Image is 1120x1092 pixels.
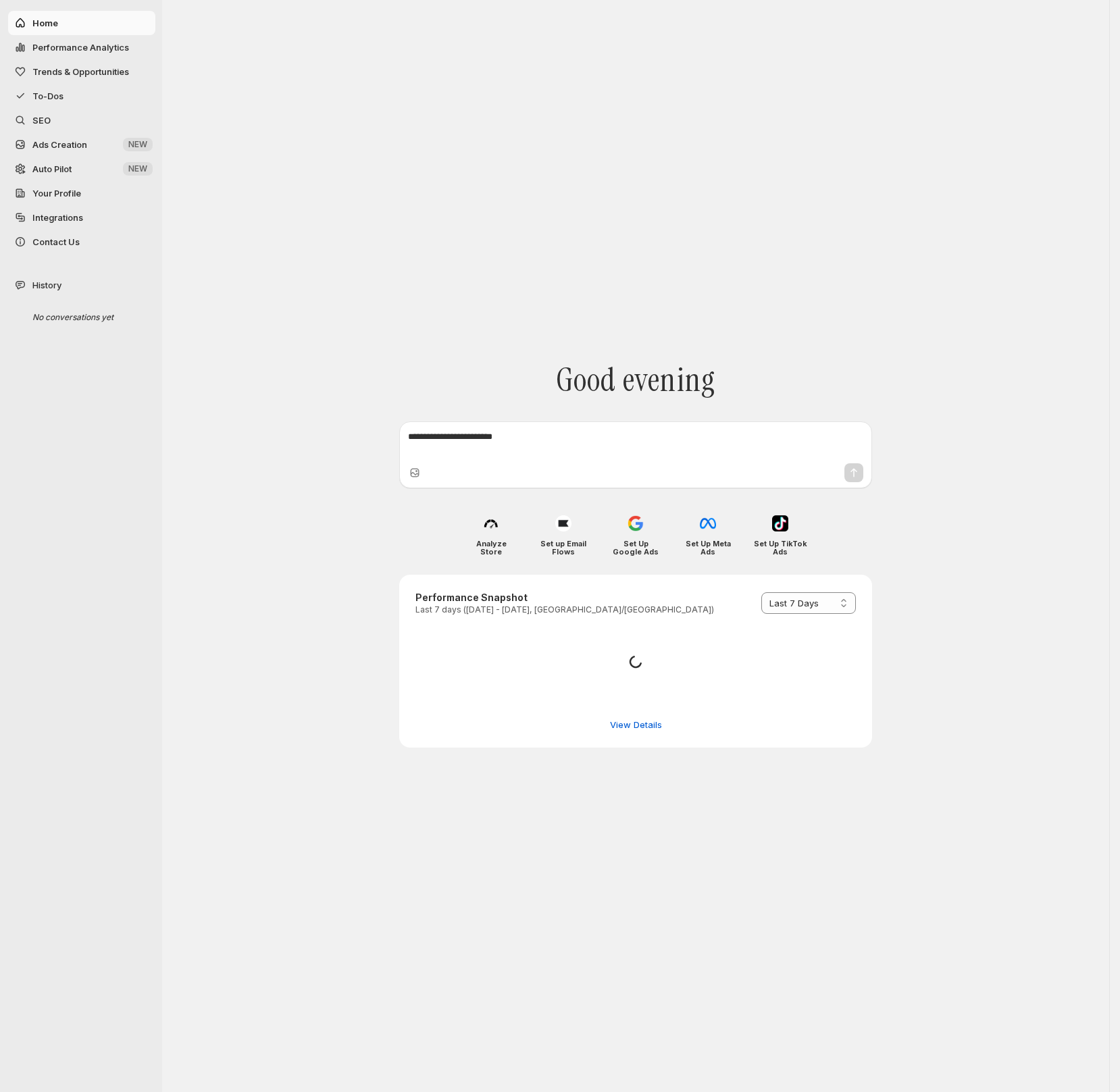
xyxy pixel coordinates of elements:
span: Your Profile [32,188,81,199]
span: SEO [32,115,51,126]
h4: Set Up Meta Ads [682,540,735,556]
span: NEW [128,139,147,150]
h4: Set Up TikTok Ads [754,540,807,556]
a: SEO [8,108,155,132]
h4: Analyze Store [465,540,518,556]
span: Contact Us [32,236,80,247]
button: To-Dos [8,84,155,108]
img: Set Up Meta Ads icon [700,515,716,531]
img: Set up Email Flows icon [555,515,571,531]
span: View Details [610,718,662,731]
h3: Performance Snapshot [415,591,714,604]
button: Performance Analytics [8,35,155,59]
img: Set Up Google Ads icon [628,515,644,531]
img: Set Up TikTok Ads icon [772,515,788,531]
span: To-Dos [32,90,63,101]
span: NEW [128,163,147,174]
p: Last 7 days ([DATE] - [DATE], [GEOGRAPHIC_DATA]/[GEOGRAPHIC_DATA]) [415,604,714,615]
span: Auto Pilot [32,163,72,174]
div: No conversations yet [22,305,150,330]
button: Upload image [408,466,422,479]
button: Home [8,11,155,35]
span: Performance Analytics [32,42,129,53]
button: Contact Us [8,230,155,254]
img: Analyze Store icon [483,515,499,531]
button: Trends & Opportunities [8,59,155,84]
a: Auto Pilot [8,157,155,181]
button: Ads Creation [8,132,155,157]
h4: Set Up Google Ads [609,540,663,556]
a: Your Profile [8,181,155,205]
span: Good evening [556,361,715,400]
a: Integrations [8,205,155,230]
button: View detailed performance [602,714,670,735]
span: Home [32,18,58,28]
span: Trends & Opportunities [32,66,129,77]
span: Ads Creation [32,139,87,150]
h4: Set up Email Flows [537,540,590,556]
span: Integrations [32,212,83,223]
span: History [32,278,61,292]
